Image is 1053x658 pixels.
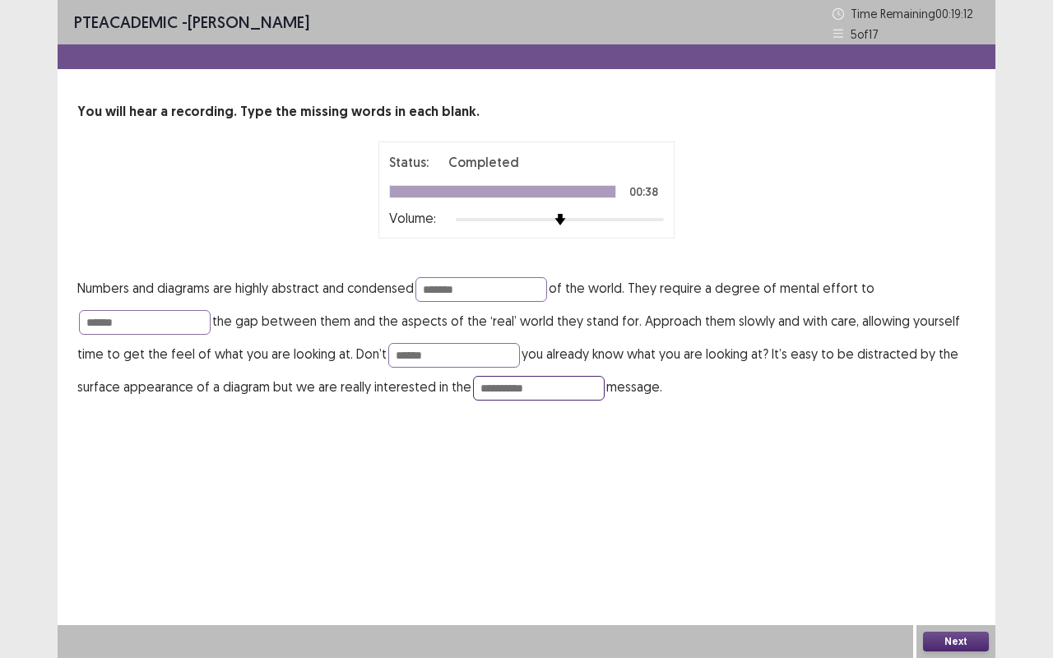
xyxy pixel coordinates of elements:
p: Volume: [389,208,436,228]
p: Numbers and diagrams are highly abstract and condensed of the world. They require a degree of men... [77,271,976,403]
p: Time Remaining 00 : 19 : 12 [851,5,979,22]
p: 00:38 [629,186,658,197]
p: 5 of 17 [851,25,879,43]
img: arrow-thumb [554,214,566,225]
button: Next [923,632,989,651]
p: Completed [448,152,519,172]
p: - [PERSON_NAME] [74,10,309,35]
p: Status: [389,152,429,172]
p: You will hear a recording. Type the missing words in each blank. [77,102,976,122]
span: PTE academic [74,12,178,32]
